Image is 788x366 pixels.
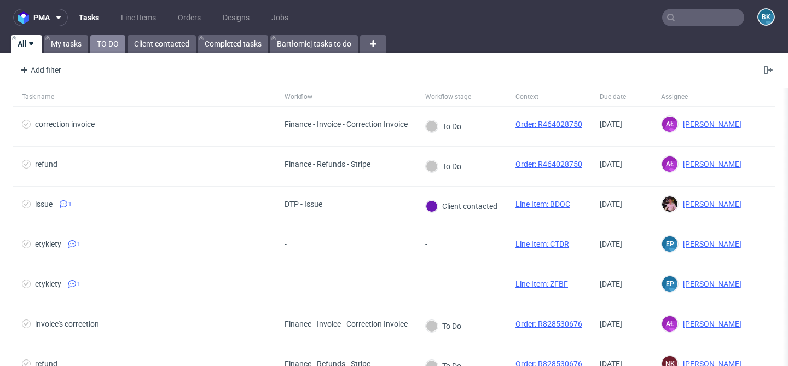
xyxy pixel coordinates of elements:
[515,200,570,208] a: Line Item: BDOC
[679,120,741,129] span: [PERSON_NAME]
[33,14,50,21] span: pma
[72,9,106,26] a: Tasks
[426,200,497,212] div: Client contacted
[661,92,688,101] div: Assignee
[662,236,677,252] figcaption: EP
[426,320,461,332] div: To Do
[600,319,622,328] span: [DATE]
[35,120,95,129] div: correction invoice
[679,160,741,169] span: [PERSON_NAME]
[600,160,622,169] span: [DATE]
[600,200,622,208] span: [DATE]
[35,280,61,288] div: etykiety
[679,200,741,208] span: [PERSON_NAME]
[758,9,774,25] figcaption: BK
[515,92,542,101] div: Context
[600,280,622,288] span: [DATE]
[662,156,677,172] figcaption: AŁ
[662,117,677,132] figcaption: AŁ
[35,240,61,248] div: etykiety
[216,9,256,26] a: Designs
[425,92,471,101] div: Workflow stage
[18,11,33,24] img: logo
[679,319,741,328] span: [PERSON_NAME]
[515,160,582,169] a: Order: R464028750
[13,9,68,26] button: pma
[285,280,311,288] div: -
[265,9,295,26] a: Jobs
[662,316,677,332] figcaption: AŁ
[515,319,582,328] a: Order: R828530676
[285,120,408,129] div: Finance - Invoice - Correction Invoice
[114,9,163,26] a: Line Items
[425,240,451,248] div: -
[426,160,461,172] div: To Do
[662,276,677,292] figcaption: EP
[35,200,53,208] div: issue
[15,61,63,79] div: Add filter
[285,160,370,169] div: Finance - Refunds - Stripe
[77,280,80,288] span: 1
[426,120,461,132] div: To Do
[285,240,311,248] div: -
[35,160,57,169] div: refund
[285,200,322,208] div: DTP - Issue
[679,280,741,288] span: [PERSON_NAME]
[662,196,677,212] img: Aleks Ziemkowski
[198,35,268,53] a: Completed tasks
[600,92,644,102] span: Due date
[77,240,80,248] span: 1
[22,92,267,102] span: Task name
[600,240,622,248] span: [DATE]
[515,120,582,129] a: Order: R464028750
[270,35,358,53] a: Bartłomiej tasks to do
[285,92,312,101] div: Workflow
[425,280,451,288] div: -
[128,35,196,53] a: Client contacted
[11,35,42,53] a: All
[90,35,125,53] a: TO DO
[679,240,741,248] span: [PERSON_NAME]
[515,280,568,288] a: Line Item: ZFBF
[68,200,72,208] span: 1
[35,319,99,328] div: invoice's correction
[515,240,569,248] a: Line Item: CTDR
[171,9,207,26] a: Orders
[600,120,622,129] span: [DATE]
[44,35,88,53] a: My tasks
[285,319,408,328] div: Finance - Invoice - Correction Invoice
